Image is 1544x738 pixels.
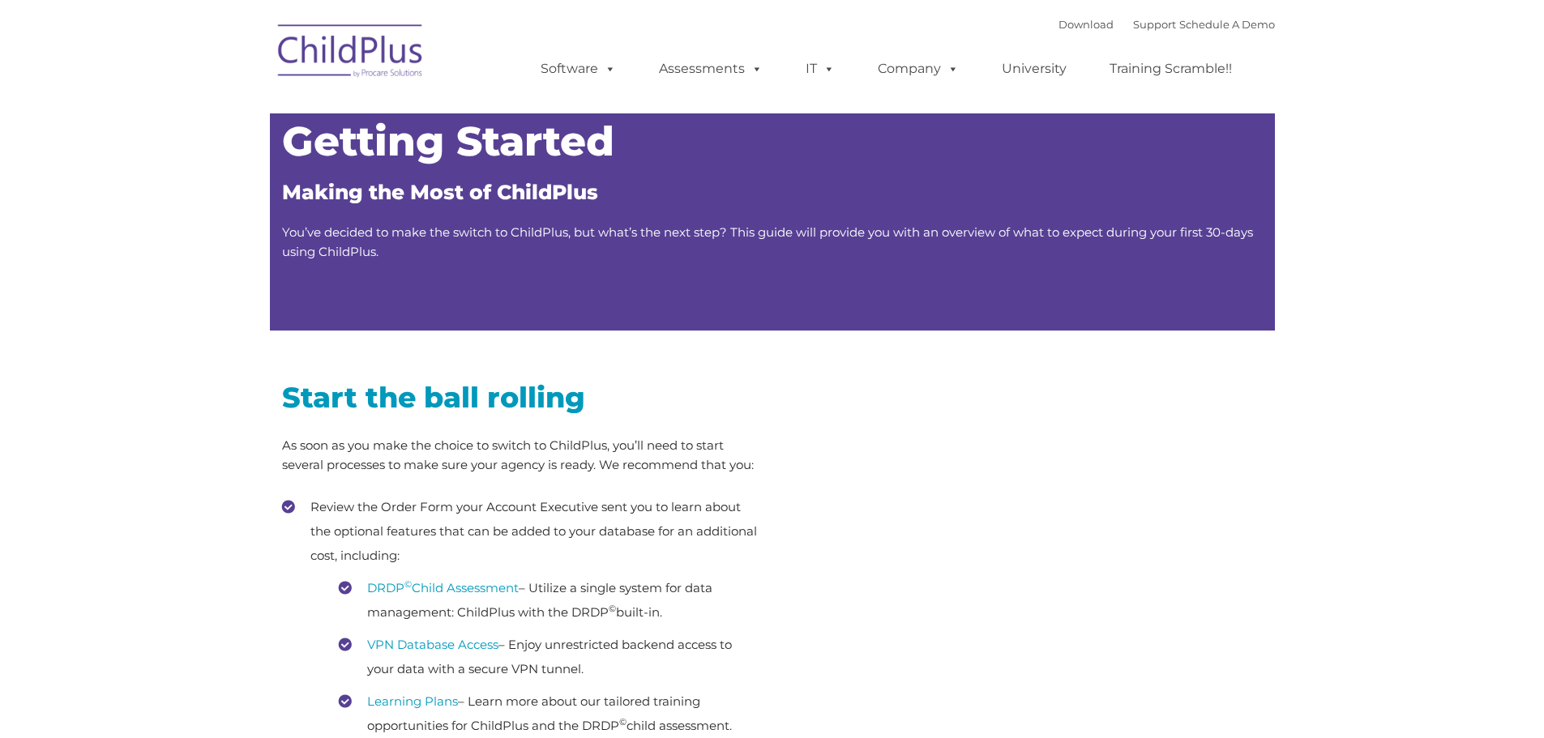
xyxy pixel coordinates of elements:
h2: Start the ball rolling [282,379,760,416]
a: Software [524,53,632,85]
li: – Enjoy unrestricted backend access to your data with a secure VPN tunnel. [339,633,760,681]
a: IT [789,53,851,85]
a: Support [1133,18,1176,31]
a: Download [1059,18,1114,31]
sup: © [619,716,627,727]
span: Making the Most of ChildPlus [282,180,598,204]
a: University [986,53,1083,85]
a: VPN Database Access [367,637,498,652]
p: As soon as you make the choice to switch to ChildPlus, you’ll need to start several processes to ... [282,436,760,475]
a: Assessments [643,53,779,85]
span: You’ve decided to make the switch to ChildPlus, but what’s the next step? This guide will provide... [282,224,1253,259]
a: DRDP©Child Assessment [367,580,519,595]
a: Schedule A Demo [1179,18,1275,31]
sup: © [609,603,616,614]
img: ChildPlus by Procare Solutions [270,13,432,94]
a: Training Scramble!! [1093,53,1248,85]
li: – Utilize a single system for data management: ChildPlus with the DRDP built-in. [339,576,760,625]
span: Getting Started [282,117,614,166]
a: Company [862,53,975,85]
font: | [1059,18,1275,31]
sup: © [404,578,412,590]
a: Learning Plans [367,693,458,709]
